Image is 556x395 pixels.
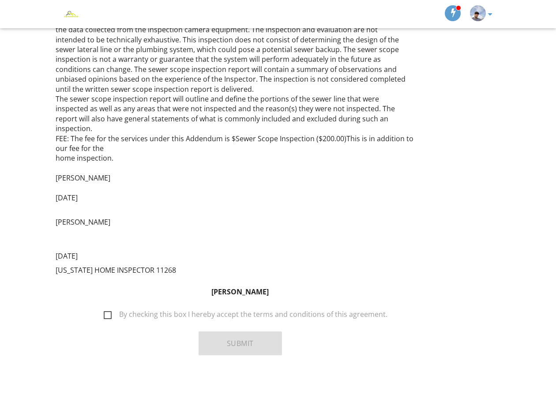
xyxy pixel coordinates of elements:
label: By checking this box I hereby accept the terms and conditions of this agreement. [104,310,387,321]
button: Submit [199,331,282,355]
strong: [PERSON_NAME] [211,287,269,297]
p: [US_STATE] HOME INSPECTOR 11268 [56,265,425,275]
p: [PERSON_NAME] [56,217,425,227]
p: [DATE] [56,231,425,261]
img: Zayn Home Inspection [56,2,86,26]
img: f7713a2baa9041a995b8f5f863b51b9f.jpeg [470,5,486,21]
